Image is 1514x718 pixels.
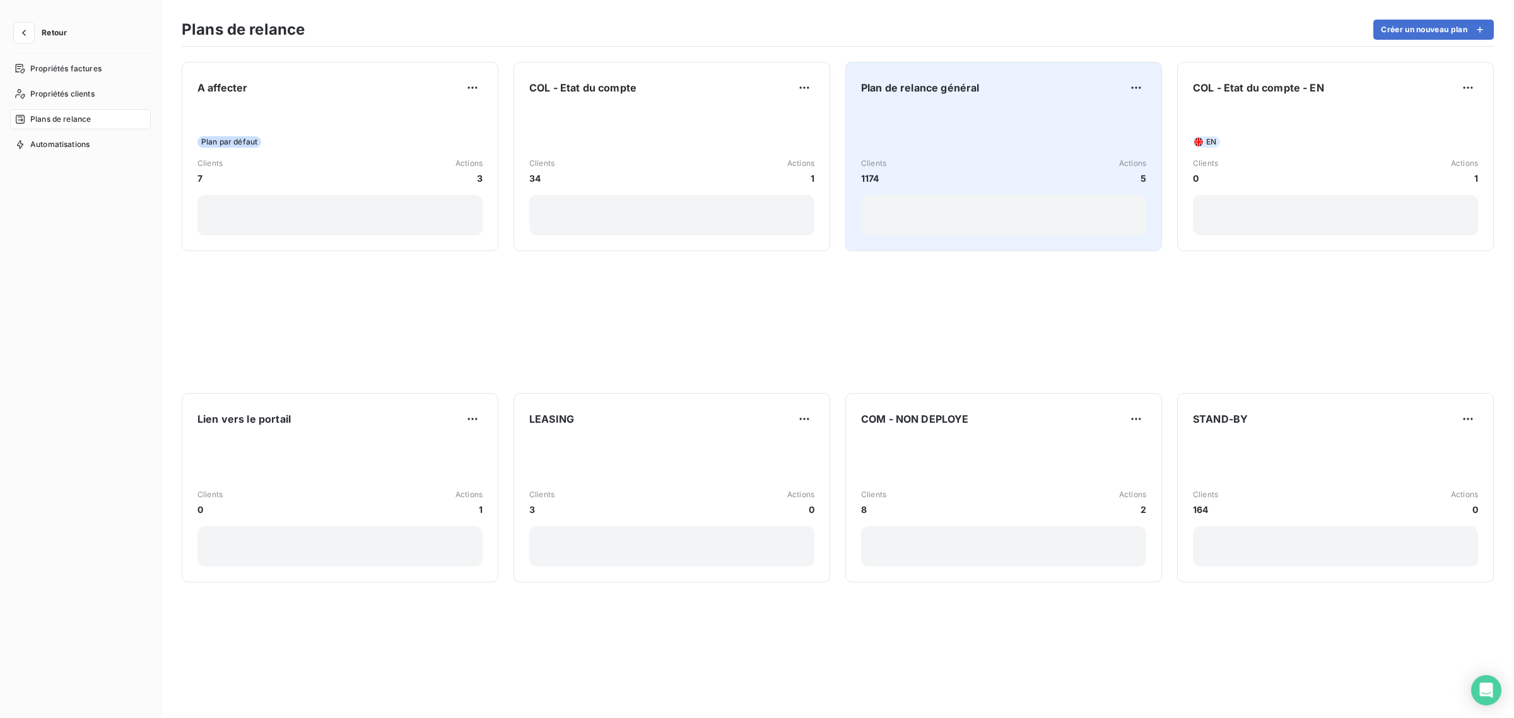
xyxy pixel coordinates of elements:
[30,63,102,74] span: Propriétés factures
[10,23,77,43] button: Retour
[1471,675,1501,705] div: Open Intercom Messenger
[10,109,151,129] a: Plans de relance
[182,18,305,41] h3: Plans de relance
[1451,158,1478,169] span: Actions
[529,158,555,169] span: Clients
[861,411,969,427] span: COM - NON DEPLOYE
[1193,503,1218,516] span: 164
[787,489,814,500] span: Actions
[197,80,248,95] span: A affecter
[455,172,483,185] span: 3
[529,80,637,95] span: COL - Etat du compte
[455,158,483,169] span: Actions
[30,88,95,100] span: Propriétés clients
[10,59,151,79] a: Propriétés factures
[787,158,814,169] span: Actions
[30,139,90,150] span: Automatisations
[529,411,574,427] span: LEASING
[861,172,886,185] span: 1174
[1119,489,1146,500] span: Actions
[1193,411,1248,427] span: STAND-BY
[1119,503,1146,516] span: 2
[1119,158,1146,169] span: Actions
[787,503,814,516] span: 0
[861,503,886,516] span: 8
[1451,503,1478,516] span: 0
[42,29,67,37] span: Retour
[1193,158,1218,169] span: Clients
[1193,80,1324,95] span: COL - Etat du compte - EN
[10,84,151,104] a: Propriétés clients
[1119,172,1146,185] span: 5
[861,158,886,169] span: Clients
[787,172,814,185] span: 1
[30,114,91,125] span: Plans de relance
[861,80,979,95] span: Plan de relance général
[861,489,886,500] span: Clients
[197,136,261,148] span: Plan par défaut
[1451,489,1478,500] span: Actions
[197,158,223,169] span: Clients
[1451,172,1478,185] span: 1
[1193,489,1218,500] span: Clients
[1206,136,1216,148] span: EN
[529,503,555,516] span: 3
[529,172,555,185] span: 34
[455,503,483,516] span: 1
[1373,20,1494,40] button: Créer un nouveau plan
[10,134,151,155] a: Automatisations
[197,172,223,185] span: 7
[529,489,555,500] span: Clients
[197,503,223,516] span: 0
[1193,172,1218,185] span: 0
[197,489,223,500] span: Clients
[455,489,483,500] span: Actions
[197,411,291,427] span: Lien vers le portail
